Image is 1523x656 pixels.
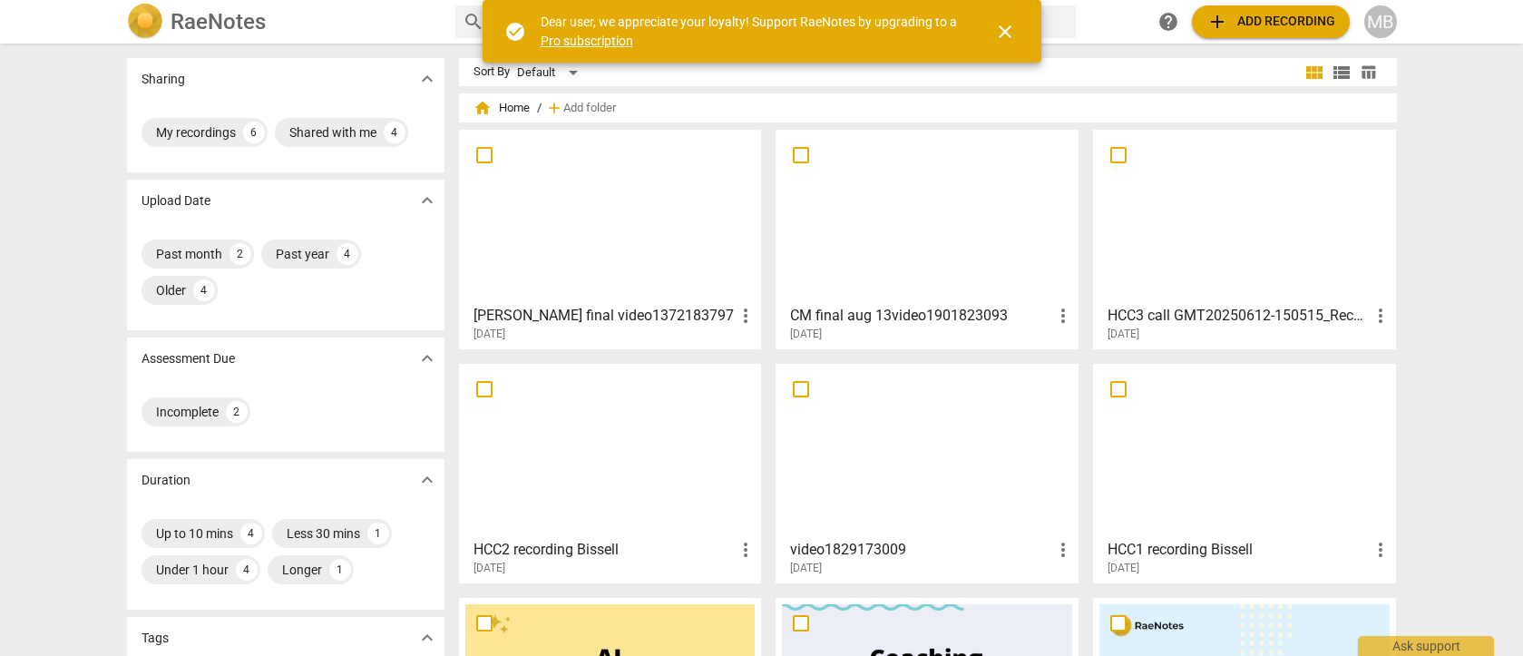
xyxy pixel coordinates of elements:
[1364,5,1397,38] button: MB
[416,68,438,90] span: expand_more
[156,123,236,142] div: My recordings
[142,629,169,648] p: Tags
[127,4,163,40] img: Logo
[416,348,438,369] span: expand_more
[1303,62,1325,83] span: view_module
[541,13,962,50] div: Dear user, we appreciate your loyalty! Support RaeNotes by upgrading to a
[473,65,510,79] div: Sort By
[142,191,210,211] p: Upload Date
[127,4,441,40] a: LogoRaeNotes
[473,99,492,117] span: home
[735,539,757,561] span: more_vert
[1052,539,1074,561] span: more_vert
[1108,327,1139,342] span: [DATE]
[414,345,441,372] button: Show more
[414,65,441,93] button: Show more
[156,245,222,263] div: Past month
[1358,636,1494,656] div: Ask support
[156,281,186,299] div: Older
[416,469,438,491] span: expand_more
[416,190,438,211] span: expand_more
[1370,305,1391,327] span: more_vert
[367,523,389,544] div: 1
[226,401,248,423] div: 2
[384,122,405,143] div: 4
[287,524,360,543] div: Less 30 mins
[1052,305,1074,327] span: more_vert
[1301,59,1328,86] button: Tile view
[473,305,736,327] h3: Dawn final video1372183797
[142,471,190,490] p: Duration
[156,524,233,543] div: Up to 10 mins
[782,370,1072,575] a: video1829173009[DATE]
[276,245,329,263] div: Past year
[735,305,757,327] span: more_vert
[1355,59,1382,86] button: Table view
[465,370,756,575] a: HCC2 recording Bissell[DATE]
[541,34,633,48] a: Pro subscription
[463,11,484,33] span: search
[1328,59,1355,86] button: List view
[1108,539,1370,561] h3: HCC1 recording Bissell
[790,327,822,342] span: [DATE]
[790,305,1052,327] h3: CM final aug 13video1901823093
[504,21,526,43] span: check_circle
[1370,539,1391,561] span: more_vert
[782,136,1072,341] a: CM final aug 13video1901823093[DATE]
[416,627,438,649] span: expand_more
[517,58,584,87] div: Default
[473,539,736,561] h3: HCC2 recording Bissell
[1157,11,1179,33] span: help
[1331,62,1352,83] span: view_list
[994,21,1016,43] span: close
[414,624,441,651] button: Show more
[142,349,235,368] p: Assessment Due
[243,122,265,143] div: 6
[1192,5,1350,38] button: Upload
[329,559,351,581] div: 1
[142,70,185,89] p: Sharing
[473,327,505,342] span: [DATE]
[156,403,219,421] div: Incomplete
[289,123,376,142] div: Shared with me
[1099,370,1390,575] a: HCC1 recording Bissell[DATE]
[1108,561,1139,576] span: [DATE]
[193,279,215,301] div: 4
[1099,136,1390,341] a: HCC3 call GMT20250612-150515_Recording_640x360[DATE]
[229,243,251,265] div: 2
[1152,5,1185,38] a: Help
[545,99,563,117] span: add
[1206,11,1335,33] span: Add recording
[414,187,441,214] button: Show more
[240,523,262,544] div: 4
[1206,11,1228,33] span: add
[156,561,229,579] div: Under 1 hour
[473,99,530,117] span: Home
[790,561,822,576] span: [DATE]
[282,561,322,579] div: Longer
[1108,305,1370,327] h3: HCC3 call GMT20250612-150515_Recording_640x360
[473,561,505,576] span: [DATE]
[983,10,1027,54] button: Close
[537,102,542,115] span: /
[465,136,756,341] a: [PERSON_NAME] final video1372183797[DATE]
[171,9,266,34] h2: RaeNotes
[414,466,441,494] button: Show more
[790,539,1052,561] h3: video1829173009
[337,243,358,265] div: 4
[1360,64,1377,81] span: table_chart
[563,102,616,115] span: Add folder
[236,559,258,581] div: 4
